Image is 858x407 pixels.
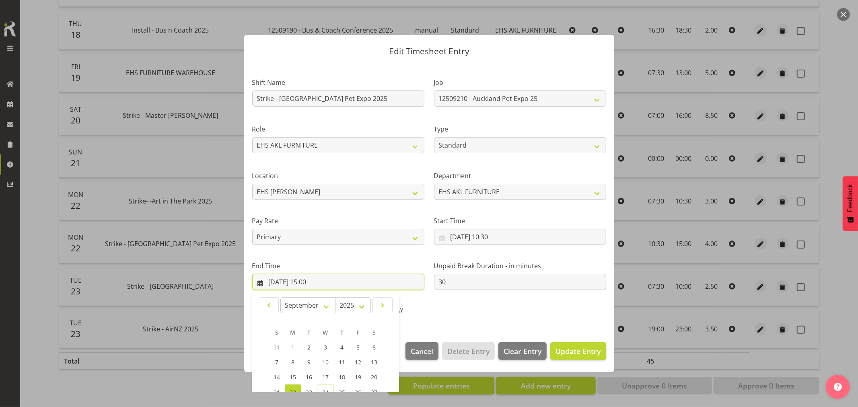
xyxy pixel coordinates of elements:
button: Cancel [405,342,438,360]
a: 24 [317,384,334,400]
span: T [307,329,311,336]
span: W [323,329,328,336]
label: Start Time [434,216,606,226]
a: 8 [285,355,301,370]
span: 7 [275,358,278,366]
a: 20 [366,370,382,384]
input: Click to select... [434,229,606,245]
a: 26 [350,384,366,400]
button: Delete Entry [442,342,495,360]
span: S [372,329,376,336]
label: Location [252,171,424,181]
span: Clear Entry [504,346,541,356]
span: 9 [307,358,311,366]
a: 22 [285,384,301,400]
span: 17 [322,373,329,381]
label: Shift Name [252,78,424,87]
span: 20 [371,373,377,381]
button: Clear Entry [498,342,547,360]
span: Update Entry [556,346,601,356]
a: 27 [366,384,382,400]
span: 8 [291,358,294,366]
span: 4 [340,343,344,351]
span: T [340,329,344,336]
span: 16 [306,373,312,381]
span: 10 [322,358,329,366]
a: 13 [366,355,382,370]
label: Role [252,124,424,134]
a: 4 [334,340,350,355]
img: help-xxl-2.png [834,383,842,391]
a: 11 [334,355,350,370]
a: 9 [301,355,317,370]
a: 2 [301,340,317,355]
span: 6 [372,343,376,351]
span: Cancel [411,346,433,356]
a: 15 [285,370,301,384]
a: 10 [317,355,334,370]
p: Edit Timesheet Entry [252,47,606,55]
a: 7 [269,355,285,370]
a: 5 [350,340,366,355]
span: 23 [306,388,312,396]
input: Unpaid Break Duration [434,274,606,290]
span: M [290,329,296,336]
span: 18 [339,373,345,381]
label: Department [434,171,606,181]
button: Update Entry [550,342,606,360]
span: 11 [339,358,345,366]
label: Pay Rate [252,216,424,226]
button: Feedback - Show survey [843,176,858,231]
label: End Time [252,261,424,271]
a: 16 [301,370,317,384]
span: 1 [291,343,294,351]
span: Delete Entry [447,346,490,356]
a: 17 [317,370,334,384]
span: 14 [274,373,280,381]
span: 31 [274,343,280,351]
span: 26 [355,388,361,396]
a: 18 [334,370,350,384]
label: Unpaid Break Duration - in minutes [434,261,606,271]
span: 25 [339,388,345,396]
span: F [357,329,360,336]
input: Click to select... [252,274,424,290]
a: 12 [350,355,366,370]
span: Feedback [847,184,854,212]
span: S [275,329,278,336]
a: 23 [301,384,317,400]
span: 19 [355,373,361,381]
a: 14 [269,370,285,384]
a: 1 [285,340,301,355]
input: Shift Name [252,90,424,107]
span: 13 [371,358,377,366]
a: 6 [366,340,382,355]
span: 15 [290,373,296,381]
span: 24 [322,388,329,396]
label: Job [434,78,606,87]
span: 22 [290,388,296,396]
span: 3 [324,343,327,351]
span: 21 [274,388,280,396]
a: 25 [334,384,350,400]
a: 21 [269,384,285,400]
span: 12 [355,358,361,366]
span: 27 [371,388,377,396]
span: 5 [356,343,360,351]
label: Type [434,124,606,134]
a: 3 [317,340,334,355]
span: 2 [307,343,311,351]
a: 19 [350,370,366,384]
